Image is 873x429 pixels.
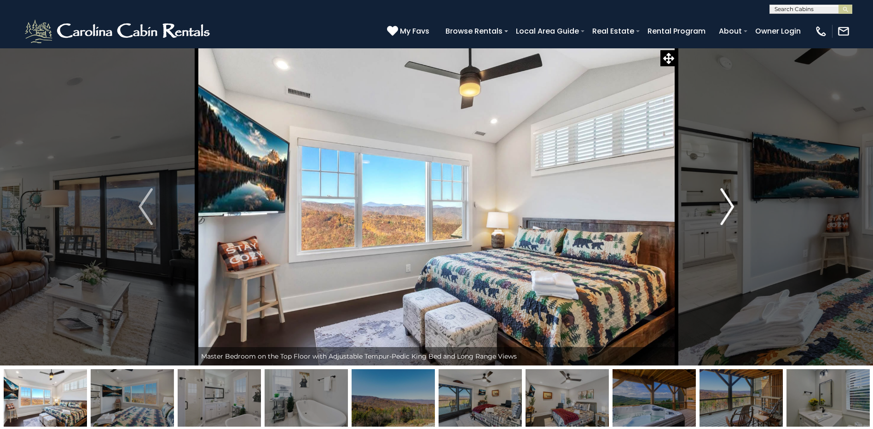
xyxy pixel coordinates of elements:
img: 165422490 [4,369,87,427]
div: Master Bedroom on the Top Floor with Adjustable Tempur-Pedic King Bed and Long Range Views [197,347,676,365]
img: 165422499 [91,369,174,427]
a: Rental Program [643,23,710,39]
a: Owner Login [751,23,805,39]
img: 165420818 [265,369,348,427]
img: 165206874 [613,369,696,427]
img: phone-regular-white.png [815,25,827,38]
a: Browse Rentals [441,23,507,39]
img: 165420817 [178,369,261,427]
img: 165420819 [700,369,783,427]
span: My Favs [400,25,429,37]
img: 165206859 [786,369,870,427]
img: 165422497 [439,369,522,427]
a: Local Area Guide [511,23,584,39]
img: 165420821 [352,369,435,427]
button: Next [676,48,778,365]
button: Previous [95,48,196,365]
img: arrow [139,188,152,225]
img: White-1-2.png [23,17,214,45]
a: About [714,23,746,39]
a: Real Estate [588,23,639,39]
img: arrow [720,188,734,225]
img: 165422495 [526,369,609,427]
img: mail-regular-white.png [837,25,850,38]
a: My Favs [387,25,432,37]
